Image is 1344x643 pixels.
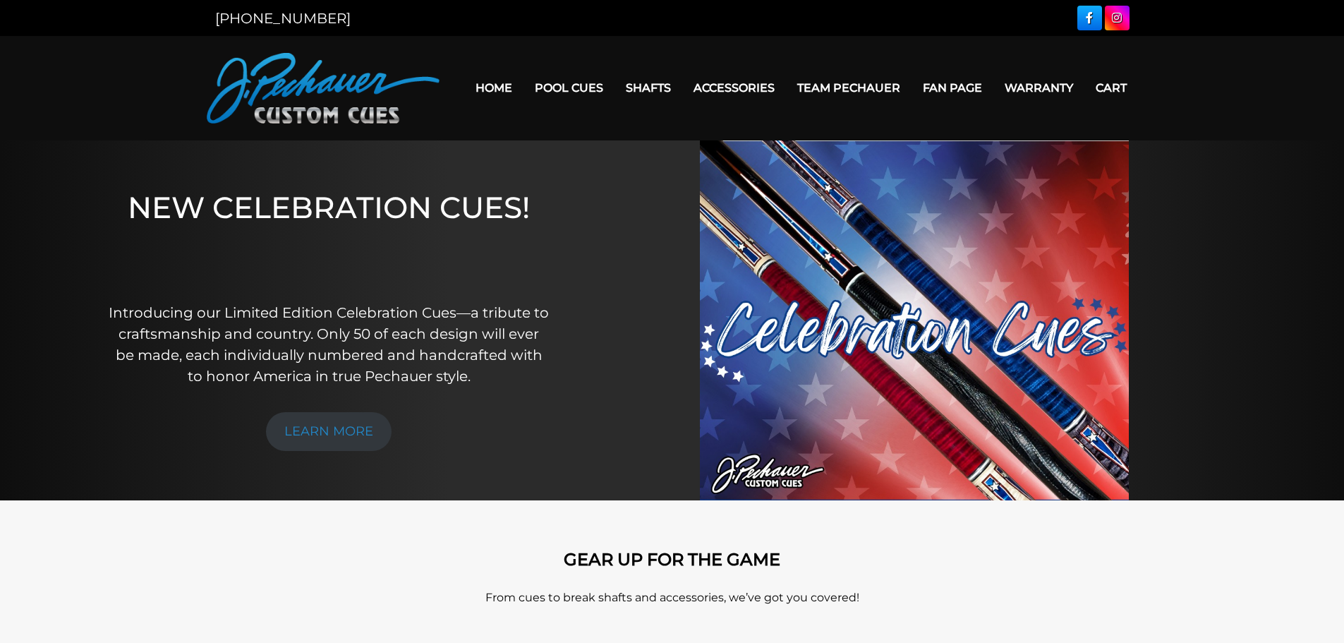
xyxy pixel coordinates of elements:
a: Shafts [615,70,682,106]
a: Fan Page [912,70,993,106]
p: From cues to break shafts and accessories, we’ve got you covered! [270,589,1074,606]
a: Cart [1084,70,1138,106]
a: Home [464,70,523,106]
h1: NEW CELEBRATION CUES! [108,190,550,282]
a: Accessories [682,70,786,106]
a: LEARN MORE [266,412,392,451]
img: Pechauer Custom Cues [207,53,440,124]
p: Introducing our Limited Edition Celebration Cues—a tribute to craftsmanship and country. Only 50 ... [108,302,550,387]
strong: GEAR UP FOR THE GAME [564,549,780,570]
a: Warranty [993,70,1084,106]
a: Team Pechauer [786,70,912,106]
a: [PHONE_NUMBER] [215,10,351,27]
a: Pool Cues [523,70,615,106]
